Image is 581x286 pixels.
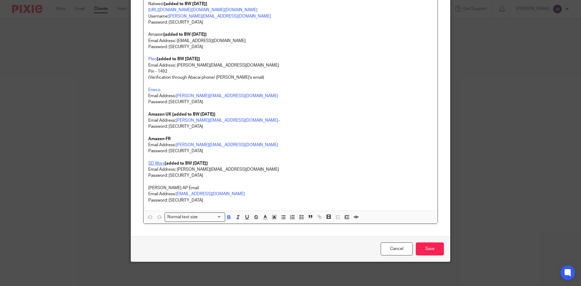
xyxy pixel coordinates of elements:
[148,117,433,123] p: Email Address: -
[148,166,433,173] p: Email Address: [PERSON_NAME][EMAIL_ADDRESS][DOMAIN_NAME]
[148,31,433,38] p: Amazon
[381,242,413,255] a: Cancel
[176,94,278,98] a: [PERSON_NAME][EMAIL_ADDRESS][DOMAIN_NAME]
[169,14,271,18] a: [PERSON_NAME][EMAIL_ADDRESS][DOMAIN_NAME]
[200,214,222,220] input: Search for option
[416,242,444,255] input: Save
[157,57,200,61] strong: [added to BW [DATE]]
[148,191,433,197] p: Email Address:
[148,185,433,191] p: [PERSON_NAME] AP Email
[148,123,433,142] p: Password: [SECURITY_DATA]
[176,118,278,123] a: [PERSON_NAME][EMAIL_ADDRESS][DOMAIN_NAME]
[148,137,171,141] strong: Amazon FR
[176,192,245,196] a: [EMAIL_ADDRESS][DOMAIN_NAME]
[148,68,433,74] p: Pin - 1492
[148,1,433,7] p: Natwest
[148,44,433,50] p: Password: [SECURITY_DATA]
[148,112,215,117] strong: Amazon UK [added to BW [DATE]]
[148,8,258,12] a: [URL][DOMAIN_NAME][DOMAIN_NAME][DOMAIN_NAME]
[148,93,433,99] p: Email Address:
[148,99,433,117] p: Password: [SECURITY_DATA]
[165,212,225,222] div: Search for option
[164,2,207,6] strong: [added to BW [DATE]]
[148,88,160,92] a: Eneco
[148,62,433,68] p: Email Address: [PERSON_NAME][EMAIL_ADDRESS][DOMAIN_NAME]
[148,197,433,203] p: Password: [SECURITY_DATA]
[148,148,433,154] p: Password: [SECURITY_DATA]
[148,7,433,19] p: Username:
[165,161,208,166] strong: [added to BW [DATE]]
[148,161,165,166] a: SD Worx
[148,57,157,61] a: Pleo
[166,214,199,220] span: Normal text size
[148,19,433,25] p: Password: [SECURITY_DATA]
[163,32,207,37] strong: [added to BW [DATE]]
[176,143,278,147] a: [PERSON_NAME][EMAIL_ADDRESS][DOMAIN_NAME]
[148,142,433,148] p: Email Address:
[148,74,433,81] p: (Verification through Abacai phone/ [PERSON_NAME]'s email)
[148,173,433,179] p: Password: [SECURITY_DATA]
[148,38,433,44] p: Email Address: [EMAIL_ADDRESS][DOMAIN_NAME]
